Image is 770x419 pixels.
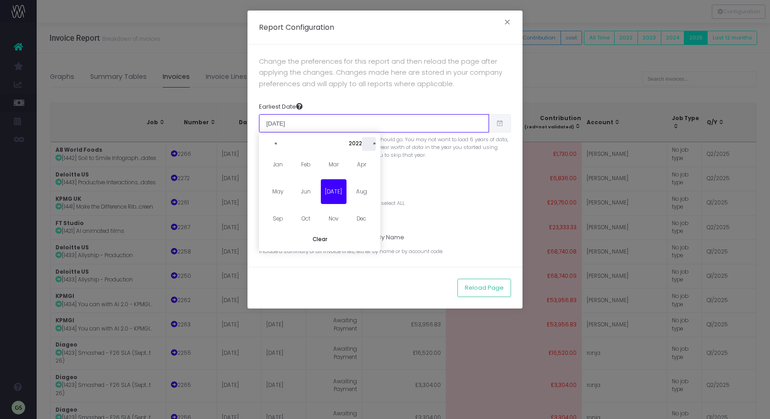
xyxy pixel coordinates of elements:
span: Mar [321,152,346,177]
span: Aug [349,179,374,204]
span: Nov [321,206,346,231]
span: Dec [349,206,374,231]
span: This date is used to set how far back the report should go. You may not want to load 6 years of d... [259,132,511,159]
th: » [362,137,376,151]
span: May [265,179,291,204]
h5: Report Configuration [259,22,334,33]
span: Sep [265,206,291,231]
span: Apr [349,152,374,177]
label: Earliest Date [259,102,302,111]
span: Oct [293,206,319,231]
span: Feb [293,152,319,177]
span: [DATE] [321,179,346,204]
th: Clear [264,233,376,247]
th: « [264,137,277,151]
input: Select date [259,114,489,132]
button: Reload Page [457,279,511,297]
span: Jan [265,152,291,177]
th: 2022 [277,137,362,151]
label: By Name [364,233,404,242]
button: Close [498,16,517,31]
p: Change the preferences for this report and then reload the page after applying the changes. Chang... [259,56,511,89]
span: Jun [293,179,319,204]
